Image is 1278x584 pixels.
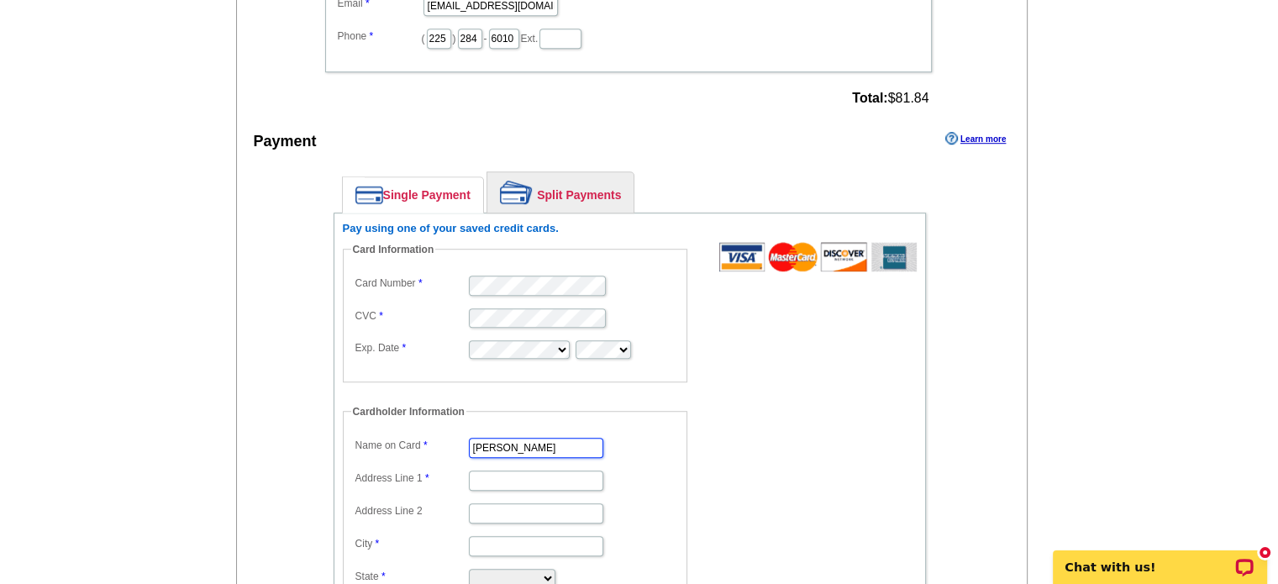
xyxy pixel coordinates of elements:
[355,438,467,453] label: Name on Card
[1042,531,1278,584] iframe: LiveChat chat widget
[355,308,467,324] label: CVC
[355,569,467,584] label: State
[500,181,533,204] img: split-payment.png
[254,130,317,153] div: Payment
[355,340,467,355] label: Exp. Date
[343,222,917,235] h6: Pay using one of your saved credit cards.
[351,242,436,257] legend: Card Information
[719,242,917,271] img: acceptedCards.gif
[487,172,634,213] a: Split Payments
[852,91,887,105] strong: Total:
[945,132,1006,145] a: Learn more
[343,177,483,213] a: Single Payment
[852,91,928,106] span: $81.84
[355,471,467,486] label: Address Line 1
[338,29,422,44] label: Phone
[351,404,466,419] legend: Cardholder Information
[334,24,923,50] dd: ( ) - Ext.
[355,503,467,518] label: Address Line 2
[355,276,467,291] label: Card Number
[355,536,467,551] label: City
[355,186,383,204] img: single-payment.png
